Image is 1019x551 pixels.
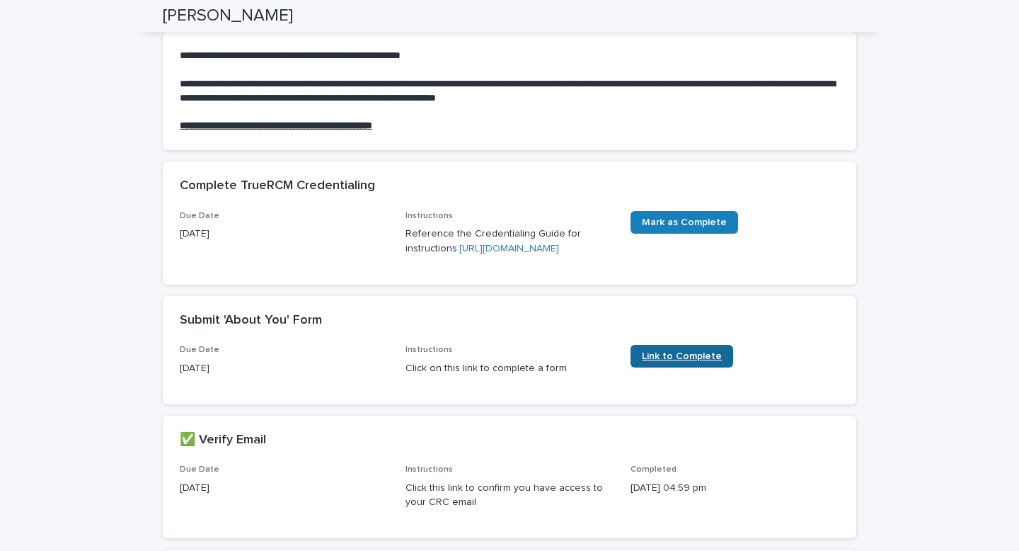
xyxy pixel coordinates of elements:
p: Reference the Credentialing Guide for instructions: [405,227,614,256]
p: [DATE] [180,481,388,496]
p: [DATE] 04:59 pm [631,481,839,496]
span: Due Date [180,465,219,474]
span: Instructions [405,212,453,220]
span: Instructions [405,346,453,354]
h2: ✅ Verify Email [180,433,266,448]
span: Link to Complete [642,351,722,361]
span: Mark as Complete [642,217,727,227]
a: Mark as Complete [631,211,738,234]
p: Click on this link to complete a form [405,361,614,376]
span: Due Date [180,346,219,354]
p: Click this link to confirm you have access to your CRC email [405,481,614,511]
span: Due Date [180,212,219,220]
p: [DATE] [180,227,388,242]
span: Instructions [405,465,453,474]
span: Completed [631,465,677,474]
h2: Submit 'About You' Form [180,313,322,329]
a: [URL][DOMAIN_NAME] [459,244,559,254]
p: [DATE] [180,361,388,376]
h2: Complete TrueRCM Credentialing [180,178,375,194]
h2: [PERSON_NAME] [163,6,293,26]
a: Link to Complete [631,345,733,368]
